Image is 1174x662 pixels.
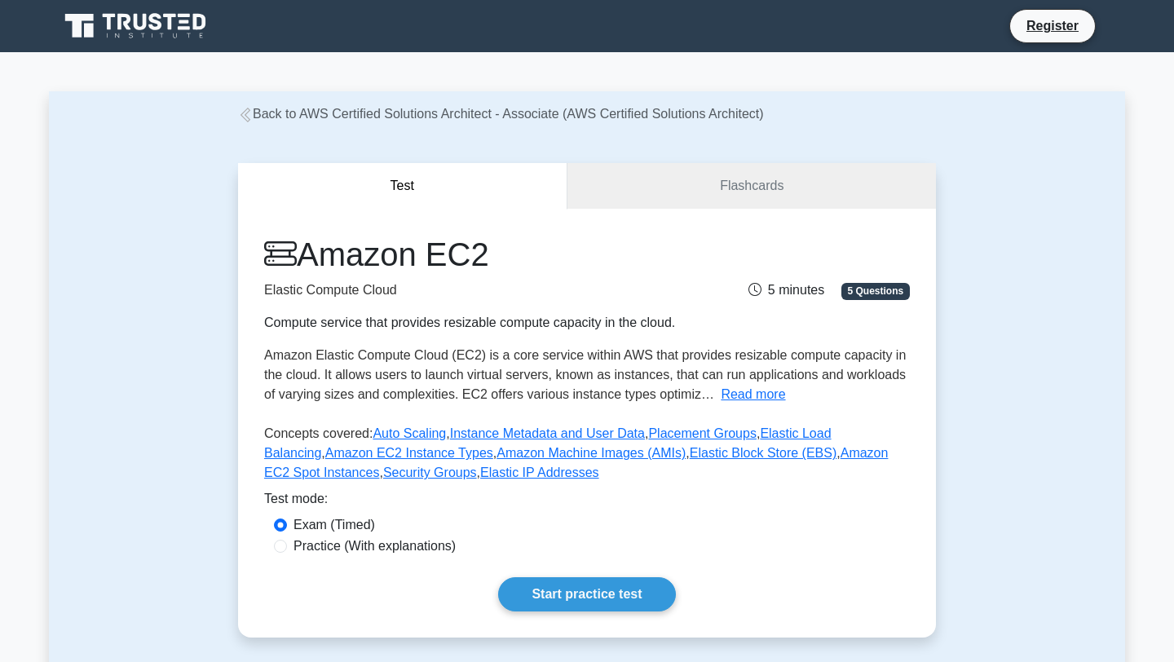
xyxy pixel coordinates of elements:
a: Elastic Block Store (EBS) [690,446,837,460]
a: Amazon Machine Images (AMIs) [497,446,686,460]
a: Start practice test [498,577,675,611]
label: Practice (With explanations) [293,536,456,556]
a: Back to AWS Certified Solutions Architect - Associate (AWS Certified Solutions Architect) [238,107,764,121]
p: Concepts covered: , , , , , , , , , [264,424,910,489]
h1: Amazon EC2 [264,235,688,274]
label: Exam (Timed) [293,515,375,535]
a: Register [1017,15,1088,36]
span: 5 minutes [748,283,824,297]
div: Test mode: [264,489,910,515]
a: Flashcards [567,163,936,210]
span: 5 Questions [841,283,910,299]
a: Security Groups [383,466,477,479]
p: Elastic Compute Cloud [264,280,688,300]
a: Instance Metadata and User Data [450,426,645,440]
a: Elastic IP Addresses [480,466,599,479]
a: Placement Groups [648,426,757,440]
a: Amazon EC2 Instance Types [325,446,493,460]
button: Read more [721,385,785,404]
a: Auto Scaling [373,426,446,440]
button: Test [238,163,567,210]
div: Compute service that provides resizable compute capacity in the cloud. [264,313,688,333]
span: Amazon Elastic Compute Cloud (EC2) is a core service within AWS that provides resizable compute c... [264,348,906,401]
